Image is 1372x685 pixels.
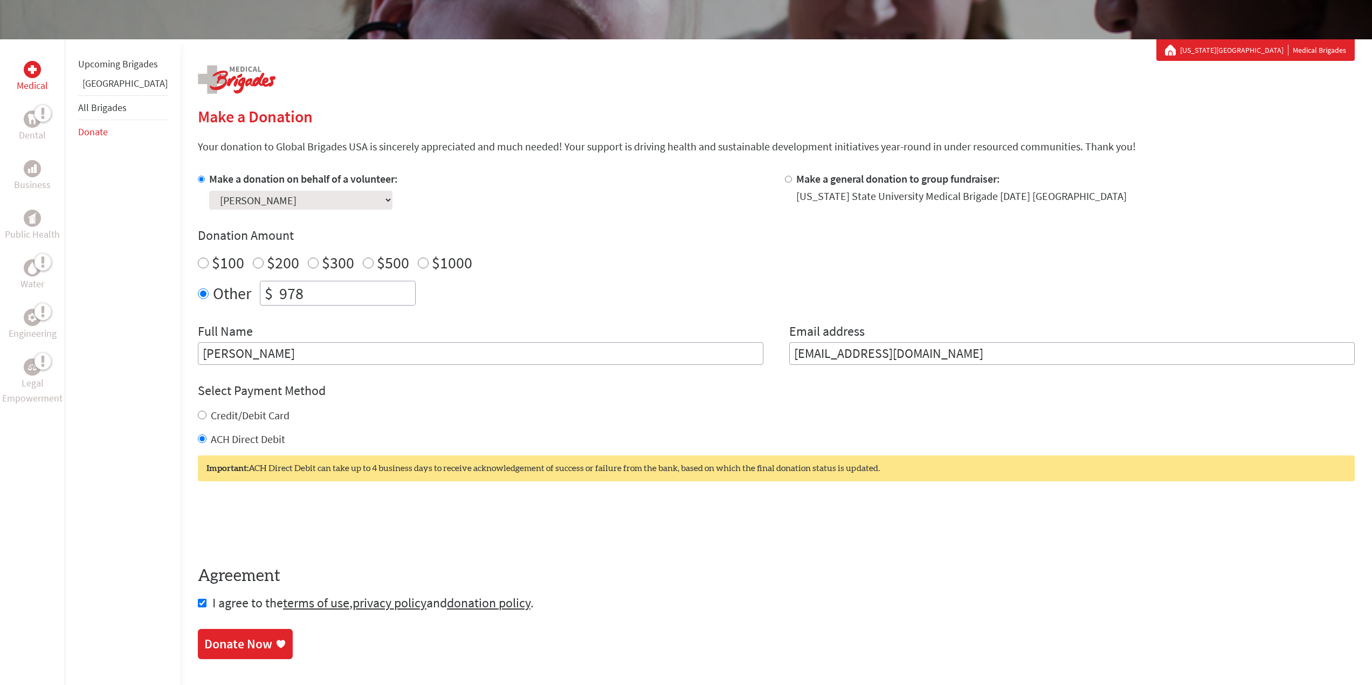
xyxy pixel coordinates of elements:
a: Donate [78,126,108,138]
a: All Brigades [78,101,127,114]
input: Your Email [789,342,1355,365]
img: Dental [28,114,37,124]
div: Medical [24,61,41,78]
p: Dental [19,128,46,143]
p: Medical [17,78,48,93]
a: EngineeringEngineering [9,309,57,341]
label: $100 [212,252,244,273]
label: $300 [322,252,354,273]
label: ACH Direct Debit [211,432,285,446]
label: Full Name [198,323,253,342]
img: Medical [28,65,37,74]
li: Upcoming Brigades [78,52,168,76]
a: privacy policy [353,594,426,611]
h2: Make a Donation [198,107,1355,126]
img: Public Health [28,213,37,224]
label: $500 [377,252,409,273]
input: Enter Amount [277,281,415,305]
div: [US_STATE] State University Medical Brigade [DATE] [GEOGRAPHIC_DATA] [796,189,1127,204]
iframe: To enrich screen reader interactions, please activate Accessibility in Grammarly extension settings [198,503,362,545]
a: WaterWater [20,259,44,292]
a: donation policy [447,594,530,611]
div: Dental [24,110,41,128]
label: Email address [789,323,865,342]
img: Water [28,261,37,274]
strong: Important: [206,464,249,473]
p: Business [14,177,51,192]
div: Engineering [24,309,41,326]
a: Legal EmpowermentLegal Empowerment [2,358,63,406]
div: ACH Direct Debit can take up to 4 business days to receive acknowledgement of success or failure ... [198,455,1355,481]
li: Guatemala [78,76,168,95]
img: logo-medical.png [198,65,275,94]
h4: Select Payment Method [198,382,1355,399]
a: MedicalMedical [17,61,48,93]
p: Legal Empowerment [2,376,63,406]
div: Donate Now [204,635,272,653]
a: Upcoming Brigades [78,58,158,70]
a: Donate Now [198,629,293,659]
label: Make a donation on behalf of a volunteer: [209,172,398,185]
div: Public Health [24,210,41,227]
input: Enter Full Name [198,342,763,365]
label: $1000 [432,252,472,273]
p: Public Health [5,227,60,242]
p: Water [20,276,44,292]
label: $200 [267,252,299,273]
div: $ [260,281,277,305]
p: Engineering [9,326,57,341]
span: I agree to the , and . [212,594,534,611]
div: Business [24,160,41,177]
img: Engineering [28,313,37,322]
img: Legal Empowerment [28,364,37,370]
label: Other [213,281,251,306]
label: Credit/Debit Card [211,409,289,422]
div: Medical Brigades [1165,45,1346,56]
div: Legal Empowerment [24,358,41,376]
p: Your donation to Global Brigades USA is sincerely appreciated and much needed! Your support is dr... [198,139,1355,154]
h4: Donation Amount [198,227,1355,244]
a: [US_STATE][GEOGRAPHIC_DATA] [1180,45,1288,56]
a: terms of use [283,594,349,611]
label: Make a general donation to group fundraiser: [796,172,1000,185]
a: DentalDental [19,110,46,143]
h4: Agreement [198,566,1355,586]
a: [GEOGRAPHIC_DATA] [82,77,168,89]
li: All Brigades [78,95,168,120]
a: BusinessBusiness [14,160,51,192]
li: Donate [78,120,168,144]
img: Business [28,164,37,173]
a: Public HealthPublic Health [5,210,60,242]
div: Water [24,259,41,276]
